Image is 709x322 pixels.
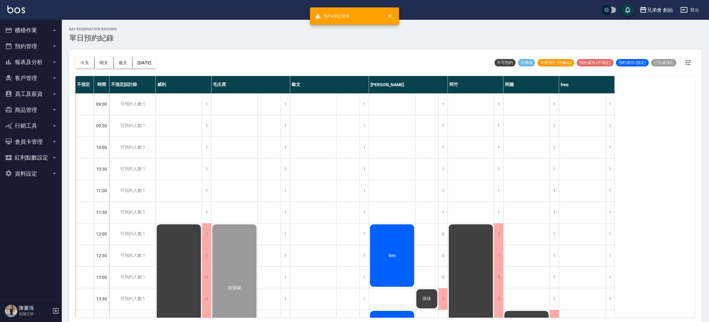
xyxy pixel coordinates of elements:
span: 不可預約 [495,60,516,66]
div: 11:00 [94,180,109,201]
div: 1 [281,115,290,137]
div: 1 [605,159,614,180]
div: 可預約人數:1 [109,137,155,158]
span: 預約紀錄已更新 [315,13,350,19]
div: 1 [550,288,559,310]
div: 1 [605,137,614,158]
div: 1 [359,94,369,115]
div: 13:00 [94,266,109,288]
div: 1 [550,159,559,180]
div: 1 [438,180,448,201]
span: 預約成功 (指定) [616,60,649,66]
div: 1 [281,245,290,266]
div: 1 [281,202,290,223]
div: 0 [438,267,448,288]
span: 未來預訂 (待確認) [537,60,574,66]
span: Ben [387,253,397,258]
button: 今天 [75,57,95,69]
div: 毛主席 [211,76,290,93]
div: 可預約人數:1 [109,288,155,310]
div: 1 [550,223,559,245]
div: 1 [550,115,559,137]
button: 櫃檯作業 [2,22,59,38]
div: 1 [281,94,290,115]
div: 1 [202,180,211,201]
div: 1 [202,137,211,158]
button: 登出 [678,4,702,16]
div: 1 [494,245,503,266]
div: 0 [438,245,448,266]
button: [DATE] [133,57,156,69]
button: 客戶管理 [2,70,59,86]
div: 可預約人數:1 [109,245,155,266]
div: 1 [605,94,614,115]
div: 1 [281,288,290,310]
div: 1 [494,202,503,223]
div: 可預約人數:1 [109,94,155,115]
div: 1 [494,159,503,180]
div: 1 [202,245,211,266]
div: 兄弟會 創始 [647,6,673,14]
h5: 陳慶鴻 [19,305,50,311]
div: 1 [550,245,559,266]
div: [PERSON_NAME] [369,76,448,93]
div: 12:30 [94,245,109,266]
div: free [559,76,615,93]
div: 1 [550,180,559,201]
div: 1 [202,288,211,310]
div: 1 [202,159,211,180]
div: 1 [438,94,448,115]
div: 可預約人數:1 [109,223,155,245]
div: 歐文 [290,76,369,93]
div: 1 [359,267,369,288]
div: 1 [281,223,290,245]
div: 1 [550,267,559,288]
div: 1 [550,94,559,115]
button: 商品管理 [2,102,59,118]
div: 1 [359,202,369,223]
span: 彭晉緯 [227,285,242,291]
div: 1 [494,137,503,158]
div: 1 [605,245,614,266]
div: 0 [438,223,448,245]
div: 12:00 [94,223,109,245]
div: 1 [281,267,290,288]
div: 09:00 [94,93,109,115]
img: Logo [7,6,25,13]
div: 不指定設計師 [109,76,156,93]
span: 待審核 [518,60,535,66]
img: Person [5,305,17,317]
div: 1 [605,288,614,310]
button: 紅利點數設定 [2,150,59,166]
div: 10:00 [94,137,109,158]
div: 1 [494,115,503,137]
button: 後天 [114,57,133,69]
div: 時間 [94,76,109,93]
button: close [383,9,397,23]
div: 09:30 [94,115,109,137]
span: 已完成預約 [651,60,676,66]
div: 可預約人數:1 [109,267,155,288]
button: 會員卡管理 [2,134,59,150]
div: 1 [494,94,503,115]
div: 1 [494,180,503,201]
div: 1 [359,159,369,180]
div: 1 [359,245,369,266]
div: 阿竹 [448,76,503,93]
span: 預約成功 (不指定) [577,60,613,66]
div: 1 [359,223,369,245]
div: 1 [438,137,448,158]
div: 1 [550,137,559,158]
div: 阿蹦 [503,76,559,93]
button: 報表及分析 [2,54,59,70]
div: 1 [605,267,614,288]
button: 預約管理 [2,38,59,54]
div: 1 [202,115,211,137]
span: 排休 [421,296,432,302]
div: 1 [281,137,290,158]
div: 1 [359,137,369,158]
div: 可預約人數:1 [109,180,155,201]
div: 1 [494,267,503,288]
div: 威利 [156,76,211,93]
p: 高階主管 [19,311,50,317]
